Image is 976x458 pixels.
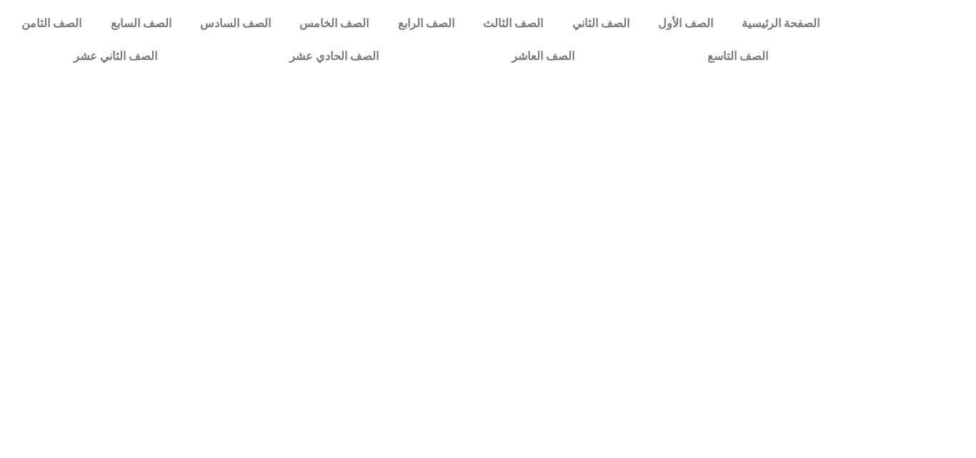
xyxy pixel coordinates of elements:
a: الصف التاسع [641,40,835,73]
a: الصف الثاني عشر [7,40,224,73]
a: الصف السادس [186,7,285,40]
a: الصف السابع [96,7,185,40]
a: الصف الثاني [557,7,643,40]
a: الصف العاشر [445,40,641,73]
a: الصف الثالث [469,7,557,40]
a: الصف الثامن [7,7,96,40]
a: الصفحة الرئيسية [727,7,834,40]
a: الصف الحادي عشر [224,40,446,73]
a: الصف الرابع [384,7,469,40]
a: الصف الخامس [285,7,383,40]
a: الصف الأول [644,7,727,40]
